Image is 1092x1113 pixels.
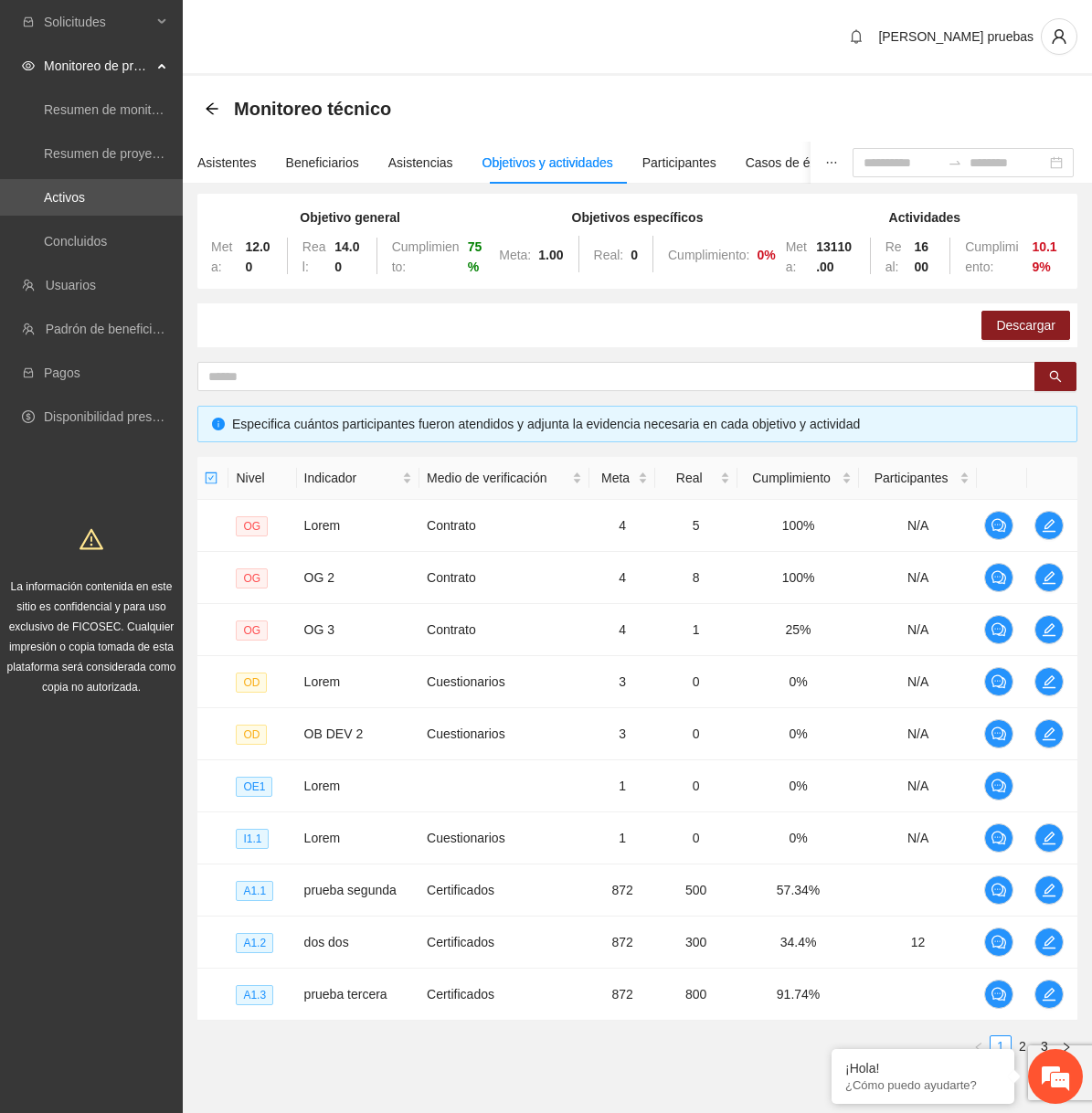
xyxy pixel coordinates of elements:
[297,457,419,500] th: Indicador
[842,22,871,51] button: bell
[737,812,860,864] td: 0%
[236,881,273,901] span: A1.1
[44,48,152,84] span: Monitoreo de proyectos
[538,248,563,262] strong: 1.00
[1055,1035,1077,1057] li: Next Page
[915,239,929,274] strong: 1600
[234,94,391,123] span: Monitoreo técnico
[205,472,217,484] span: check-square
[236,673,267,693] span: OD
[984,980,1013,1009] button: comment
[589,917,654,969] td: 872
[1032,239,1056,274] strong: 10.19 %
[286,153,359,173] div: Beneficiarios
[1012,1035,1034,1057] li: 2
[968,1035,990,1057] li: Previous Page
[419,708,589,760] td: Cuestionarios
[297,917,419,969] td: dos dos
[968,1035,990,1057] button: left
[885,239,902,274] span: Real:
[655,969,737,1021] td: 800
[845,1078,1001,1092] p: ¿Cómo puedo ayudarte?
[419,917,589,969] td: Certificados
[205,101,219,117] div: Back
[297,812,419,864] td: Lorem
[757,248,775,262] strong: 0 %
[655,917,737,969] td: 300
[419,457,589,500] th: Medio de verificación
[642,153,716,173] div: Participantes
[737,552,860,604] td: 100%
[859,656,976,708] td: N/A
[304,468,398,488] span: Indicador
[663,468,716,488] span: Real
[745,468,839,488] span: Cumplimiento
[655,760,737,812] td: 0
[737,656,860,708] td: 0%
[419,500,589,552] td: Contrato
[737,969,860,1021] td: 91.74%
[46,278,96,292] a: Usuarios
[811,142,853,184] button: ellipsis
[1034,875,1064,905] button: edit
[1035,935,1063,949] span: edit
[1042,28,1076,45] span: user
[984,823,1013,853] button: comment
[859,917,976,969] td: 12
[419,552,589,604] td: Contrato
[44,409,200,424] a: Disponibilidad presupuestal
[46,322,180,336] a: Padrón de beneficiarios
[427,468,568,488] span: Medio de verificación
[866,468,955,488] span: Participantes
[236,516,268,536] span: OG
[859,708,976,760] td: N/A
[7,580,176,694] span: La información contenida en este sitio es confidencial y para uso exclusivo de FICOSEC. Cualquier...
[1034,1036,1055,1056] a: 3
[631,248,638,262] strong: 0
[1012,1036,1033,1056] a: 2
[1034,927,1064,957] button: edit
[973,1042,984,1053] span: left
[984,667,1013,696] button: comment
[655,656,737,708] td: 0
[589,457,654,500] th: Meta
[419,864,589,917] td: Certificados
[1041,18,1077,55] button: user
[655,457,737,500] th: Real
[984,511,1013,540] button: comment
[1035,674,1063,689] span: edit
[334,239,359,274] strong: 14.00
[205,101,219,116] span: arrow-left
[1034,667,1064,696] button: edit
[984,719,1013,748] button: comment
[1055,1035,1077,1057] button: right
[1035,622,1063,637] span: edit
[44,146,239,161] a: Resumen de proyectos aprobados
[668,248,749,262] span: Cumplimiento:
[1035,518,1063,533] span: edit
[1034,563,1064,592] button: edit
[589,500,654,552] td: 4
[991,1036,1011,1056] a: 1
[1035,570,1063,585] span: edit
[1034,511,1064,540] button: edit
[589,969,654,1021] td: 872
[984,615,1013,644] button: comment
[984,771,1013,800] button: comment
[211,239,232,274] span: Meta:
[572,210,704,225] strong: Objetivos específicos
[297,604,419,656] td: OG 3
[737,708,860,760] td: 0%
[44,190,85,205] a: Activos
[44,4,152,40] span: Solicitudes
[737,864,860,917] td: 57.34%
[984,875,1013,905] button: comment
[737,500,860,552] td: 100%
[1061,1042,1072,1053] span: right
[197,153,257,173] div: Asistentes
[737,760,860,812] td: 0%
[597,468,633,488] span: Meta
[236,620,268,641] span: OG
[1035,831,1063,845] span: edit
[236,725,267,745] span: OD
